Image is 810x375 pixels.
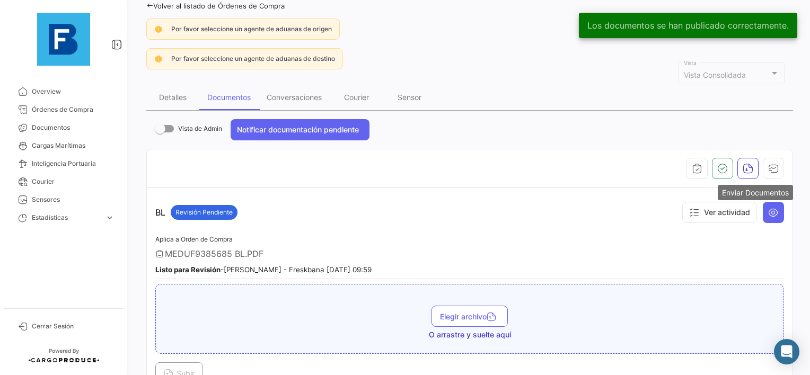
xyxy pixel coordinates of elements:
span: Documentos [32,123,115,132]
div: Conversaciones [267,93,322,102]
span: Vista de Admin [178,122,222,135]
span: Cerrar Sesión [32,322,115,331]
span: Revisión Pendiente [175,208,233,217]
span: Órdenes de Compra [32,105,115,114]
div: Courier [344,93,369,102]
div: Abrir Intercom Messenger [774,339,799,364]
span: Aplica a Orden de Compra [155,235,233,243]
b: Listo para Revisión [155,265,221,274]
div: Sensor [398,93,421,102]
span: Estadísticas [32,213,101,222]
span: Inteligencia Portuaria [32,159,115,168]
p: BL [155,205,237,220]
span: Cargas Marítimas [32,141,115,150]
button: Notificar documentación pendiente [231,119,369,140]
span: O arrastre y suelte aquí [429,329,511,340]
a: Courier [8,173,119,191]
span: MEDUF9385685 BL.PDF [165,248,263,259]
span: Los documentos se han publicado correctamente. [587,20,789,31]
span: expand_more [105,213,115,222]
span: Vista Consolidada [684,70,746,79]
div: Enviar Documentos [718,185,793,200]
span: Sensores [32,195,115,204]
button: Elegir archivo [432,306,508,327]
small: - [PERSON_NAME] - Freskbana [DATE] 09:59 [155,265,372,274]
a: Órdenes de Compra [8,101,119,119]
span: Elegir archivo [440,312,499,321]
span: Courier [32,177,115,186]
span: Overview [32,87,115,96]
a: Cargas Marítimas [8,137,119,155]
div: Documentos [207,93,251,102]
button: Ver actividad [682,202,757,223]
div: Detalles [159,93,187,102]
a: Overview [8,83,119,101]
span: Por favor seleccione un agente de aduanas de destino [171,55,335,63]
a: Volver al listado de Órdenes de Compra [146,2,285,10]
span: Por favor seleccione un agente de aduanas de origen [171,25,332,33]
img: 12429640-9da8-4fa2-92c4-ea5716e443d2.jpg [37,13,90,66]
a: Sensores [8,191,119,209]
a: Inteligencia Portuaria [8,155,119,173]
a: Documentos [8,119,119,137]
